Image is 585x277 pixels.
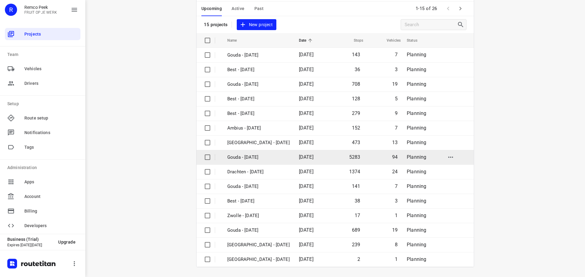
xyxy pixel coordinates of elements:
span: [DATE] [299,256,314,262]
p: Drachten - [DATE] [227,168,290,175]
p: 15 projects [204,22,228,27]
span: 128 [352,96,360,102]
input: Search projects [405,20,457,29]
span: Vehicles [379,37,401,44]
span: 2 [357,256,360,262]
span: New project [240,21,273,29]
p: Best - Friday [227,66,290,73]
span: [DATE] [299,183,314,189]
p: Best - [DATE] [227,95,290,102]
span: 689 [352,227,360,233]
p: Ambius - [DATE] [227,125,290,132]
span: Planning [407,125,426,131]
p: Zwolle - Friday [227,212,290,219]
span: 38 [355,198,360,204]
span: 5283 [349,154,360,160]
span: 3 [395,198,398,204]
span: 36 [355,67,360,72]
span: 7 [395,125,398,131]
span: 8 [395,242,398,248]
button: Upgrade [53,237,80,248]
span: Planning [407,81,426,87]
span: Planning [407,96,426,102]
span: Planning [407,213,426,218]
p: Gouda - [DATE] [227,81,290,88]
span: Status [407,37,425,44]
div: Billing [5,205,80,217]
span: 19 [392,81,398,87]
span: [DATE] [299,227,314,233]
span: 1 [395,256,398,262]
p: Expires [DATE][DATE] [7,243,53,247]
span: 152 [352,125,360,131]
div: R [5,4,17,16]
span: Next Page [454,2,466,15]
span: 143 [352,52,360,57]
span: [DATE] [299,169,314,175]
span: 239 [352,242,360,248]
div: Route setup [5,112,80,124]
p: FRUIT OP JE WERK [24,10,57,15]
span: [DATE] [299,52,314,57]
span: 13 [392,140,398,145]
p: Gouda - [DATE] [227,154,290,161]
span: Tags [24,144,78,151]
p: Team [7,51,80,58]
div: Tags [5,141,80,153]
span: Upcoming [201,5,222,12]
div: Account [5,190,80,203]
p: Gouda - Thursday [227,227,290,234]
span: [DATE] [299,96,314,102]
span: [DATE] [299,140,314,145]
span: Apps [24,179,78,185]
span: Past [254,5,264,12]
span: 279 [352,110,360,116]
span: [DATE] [299,81,314,87]
span: Route setup [24,115,78,121]
span: 17 [355,213,360,218]
span: 141 [352,183,360,189]
span: 1 [395,213,398,218]
span: Name [227,37,245,44]
p: Antwerpen - Thursday [227,256,290,263]
span: Date [299,37,314,44]
div: Apps [5,176,80,188]
span: 7 [395,52,398,57]
span: 19 [392,227,398,233]
span: [DATE] [299,110,314,116]
span: Upgrade [58,240,76,244]
p: Remco Peek [24,5,57,10]
div: Notifications [5,126,80,139]
span: Planning [407,154,426,160]
span: Planning [407,52,426,57]
span: Planning [407,67,426,72]
div: Drivers [5,77,80,89]
span: 5 [395,96,398,102]
span: [DATE] [299,67,314,72]
span: 1374 [349,169,360,175]
span: 9 [395,110,398,116]
span: [DATE] [299,213,314,218]
span: 3 [395,67,398,72]
span: Planning [407,169,426,175]
p: Best - [DATE] [227,198,290,205]
span: Previous Page [442,2,454,15]
p: Zwolle - Thursday [227,241,290,248]
span: Projects [24,31,78,37]
div: Developers [5,220,80,232]
span: Planning [407,242,426,248]
div: Search [457,21,466,28]
span: 708 [352,81,360,87]
p: Setup [7,101,80,107]
span: [DATE] [299,198,314,204]
span: 473 [352,140,360,145]
p: Administration [7,164,80,171]
p: Business (Trial) [7,237,53,242]
span: Planning [407,227,426,233]
div: Projects [5,28,80,40]
span: [DATE] [299,242,314,248]
span: Planning [407,183,426,189]
button: New project [237,19,276,30]
p: Gouda - [DATE] [227,183,290,190]
span: Planning [407,198,426,204]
